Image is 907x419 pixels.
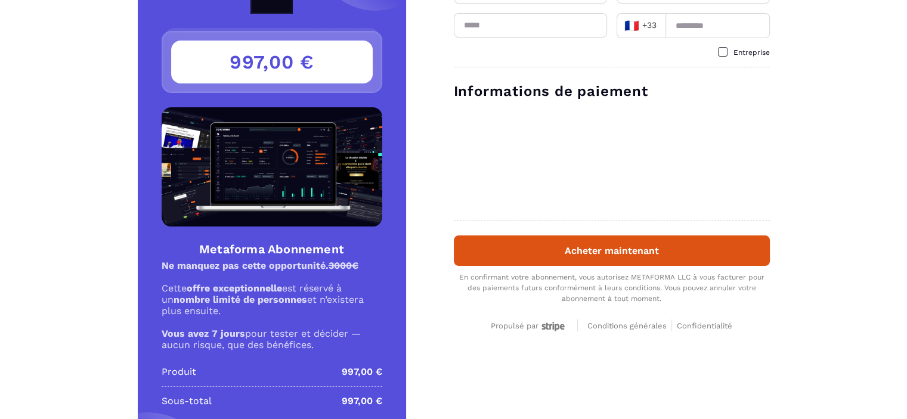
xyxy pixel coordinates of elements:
[451,108,772,209] iframe: Cadre de saisie sécurisé pour le paiement
[162,283,382,316] p: Cette est réservé à un et n’existera plus ensuite.
[174,294,307,305] strong: nombre limité de personnes
[587,321,667,330] span: Conditions générales
[454,272,770,304] div: En confirmant votre abonnement, vous autorisez METAFORMA LLC à vous facturer pour des paiements f...
[162,328,382,350] p: pour tester et décider — aucun risque, que des bénéfices.
[162,328,245,339] strong: Vous avez 7 jours
[677,321,732,330] span: Confidentialité
[162,365,196,379] p: Produit
[171,41,373,83] h3: 997,00 €
[162,394,212,408] p: Sous-total
[491,321,568,331] div: Propulsé par
[733,48,770,57] span: Entreprise
[491,319,568,331] a: Propulsé par
[624,17,639,34] span: 🇫🇷
[162,260,358,271] strong: Ne manquez pas cette opportunité.
[617,13,665,38] div: Search for option
[454,235,770,266] button: Acheter maintenant
[162,241,382,257] h4: Metaforma Abonnement
[342,365,382,379] p: 997,00 €
[187,283,282,294] strong: offre exceptionnelle
[677,319,732,331] a: Confidentialité
[660,17,661,35] input: Search for option
[329,260,358,271] s: 3000€
[342,394,382,408] p: 997,00 €
[587,319,672,331] a: Conditions générales
[454,82,770,101] h3: Informations de paiement
[624,17,657,34] span: +33
[162,107,382,226] img: Product Image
